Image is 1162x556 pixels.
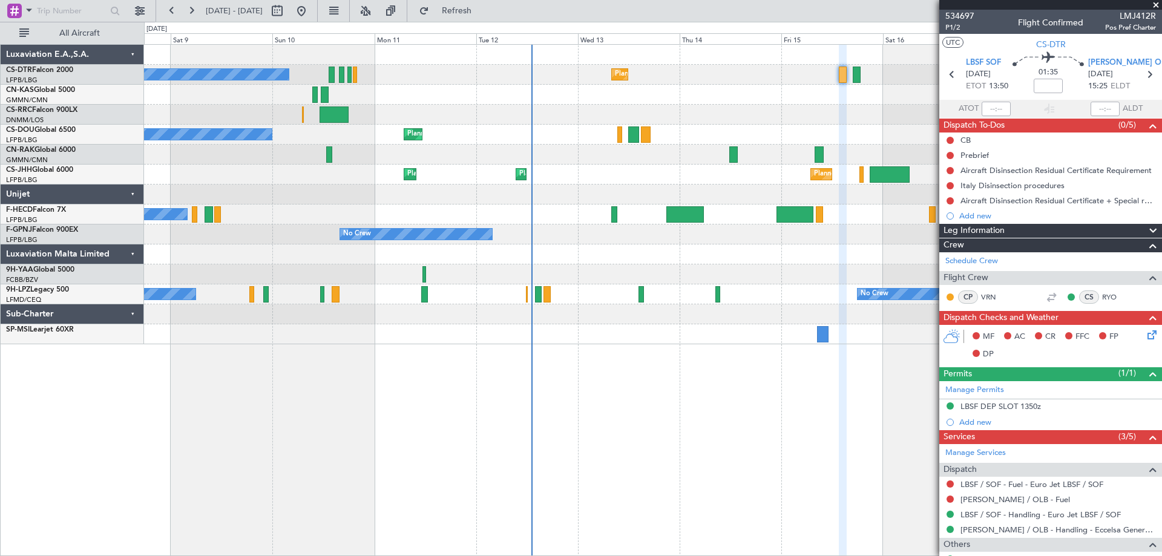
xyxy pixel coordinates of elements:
button: UTC [942,37,963,48]
span: CN-KAS [6,87,34,94]
div: Wed 13 [578,33,680,44]
span: 01:35 [1039,67,1058,79]
span: Others [944,538,970,552]
a: LBSF / SOF - Handling - Euro Jet LBSF / SOF [960,509,1121,520]
span: Pos Pref Charter [1105,22,1156,33]
a: RYO [1102,292,1129,303]
span: Dispatch To-Dos [944,119,1005,132]
span: 9H-YAA [6,266,33,273]
span: AC [1014,331,1025,343]
span: CN-RAK [6,146,34,154]
span: (1/1) [1118,367,1136,379]
input: Trip Number [37,2,107,20]
div: No Crew [343,225,371,243]
span: ALDT [1123,103,1143,115]
div: No Crew [861,285,888,303]
span: (0/5) [1118,119,1136,131]
div: Fri 15 [781,33,883,44]
div: Prebrief [960,150,989,160]
a: LFPB/LBG [6,136,38,145]
span: ELDT [1111,80,1130,93]
span: [DATE] [966,68,991,80]
a: CS-RRCFalcon 900LX [6,106,77,114]
span: 13:50 [989,80,1008,93]
div: Sun 10 [272,33,374,44]
a: VRN [981,292,1008,303]
a: CS-DTRFalcon 2000 [6,67,73,74]
div: Flight Confirmed [1018,16,1083,29]
a: GMMN/CMN [6,96,48,105]
a: FCBB/BZV [6,275,38,284]
div: LBSF DEP SLOT 1350z [960,401,1041,411]
a: Schedule Crew [945,255,998,267]
a: LFPB/LBG [6,235,38,244]
span: All Aircraft [31,29,128,38]
span: SP-MSI [6,326,30,333]
button: All Aircraft [13,24,131,43]
a: Manage Permits [945,384,1004,396]
span: FFC [1075,331,1089,343]
button: Refresh [413,1,486,21]
div: CS [1079,290,1099,304]
a: [PERSON_NAME] / OLB - Fuel [960,494,1070,505]
div: Planned Maint Sofia [615,65,677,83]
a: LBSF / SOF - Fuel - Euro Jet LBSF / SOF [960,479,1103,489]
a: 9H-YAAGlobal 5000 [6,266,74,273]
span: CS-JHH [6,166,32,174]
div: Sat 16 [883,33,985,44]
span: ETOT [966,80,986,93]
span: 534697 [945,10,974,22]
a: LFPB/LBG [6,175,38,185]
a: F-HECDFalcon 7X [6,206,66,214]
a: SP-MSILearjet 60XR [6,326,74,333]
span: Dispatch [944,463,977,477]
a: LFPB/LBG [6,215,38,224]
span: [DATE] - [DATE] [206,5,263,16]
div: Planned Maint [GEOGRAPHIC_DATA] ([GEOGRAPHIC_DATA]) [814,165,1005,183]
div: [DATE] [146,24,167,34]
span: F-GPNJ [6,226,32,234]
div: Sat 9 [171,33,272,44]
span: LMJ412R [1105,10,1156,22]
span: MF [983,331,994,343]
span: CS-DOU [6,126,34,134]
span: CR [1045,331,1055,343]
input: --:-- [982,102,1011,116]
span: CS-DTR [6,67,32,74]
div: Thu 14 [680,33,781,44]
div: Aircraft Disinsection Residual Certificate Requirement [960,165,1152,175]
span: FP [1109,331,1118,343]
span: 15:25 [1088,80,1108,93]
a: F-GPNJFalcon 900EX [6,226,78,234]
div: Italy Disinsection procedures [960,180,1065,191]
div: CB [960,135,971,145]
span: 9H-LPZ [6,286,30,293]
span: CS-DTR [1036,38,1066,51]
div: Mon 11 [375,33,476,44]
span: Refresh [432,7,482,15]
div: Planned Maint [GEOGRAPHIC_DATA] ([GEOGRAPHIC_DATA]) [519,165,710,183]
span: CS-RRC [6,106,32,114]
div: Planned Maint [GEOGRAPHIC_DATA] ([GEOGRAPHIC_DATA]) [407,125,598,143]
div: Add new [959,211,1156,221]
span: LBSF SOF [966,57,1001,69]
span: [DATE] [1088,68,1113,80]
a: GMMN/CMN [6,155,48,165]
a: LFPB/LBG [6,76,38,85]
div: Add new [959,417,1156,427]
a: [PERSON_NAME] / OLB - Handling - Eccelsa General Aviation [PERSON_NAME] / OLB [960,525,1156,535]
span: Flight Crew [944,271,988,285]
span: Permits [944,367,972,381]
a: CS-JHHGlobal 6000 [6,166,73,174]
a: CS-DOUGlobal 6500 [6,126,76,134]
div: Aircraft Disinsection Residual Certificate + Special request [960,195,1156,206]
a: Manage Services [945,447,1006,459]
span: ATOT [959,103,979,115]
span: (3/5) [1118,430,1136,443]
a: CN-RAKGlobal 6000 [6,146,76,154]
div: CP [958,290,978,304]
span: Crew [944,238,964,252]
span: F-HECD [6,206,33,214]
span: Leg Information [944,224,1005,238]
span: Services [944,430,975,444]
